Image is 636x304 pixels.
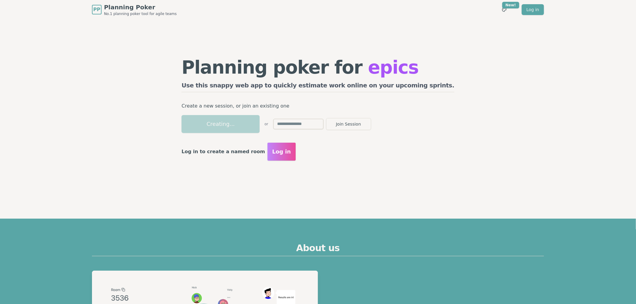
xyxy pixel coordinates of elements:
a: Log in [522,4,544,15]
a: PPPlanning PokerNo.1 planning poker tool for agile teams [92,3,177,16]
button: Join Session [326,118,371,130]
p: Create a new session, or join an existing one [182,102,454,110]
span: or [264,122,268,126]
button: Log in [268,143,296,161]
span: PP [93,6,100,13]
span: epics [368,57,419,78]
div: New! [502,2,519,8]
span: Log in [272,147,291,156]
p: Log in to create a named room [182,147,265,156]
h2: Use this snappy web app to quickly estimate work online on your upcoming sprints. [182,81,454,92]
span: Planning Poker [104,3,177,11]
h1: Planning poker for [182,58,454,76]
h2: About us [92,243,544,256]
button: New! [499,4,510,15]
span: No.1 planning poker tool for agile teams [104,11,177,16]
